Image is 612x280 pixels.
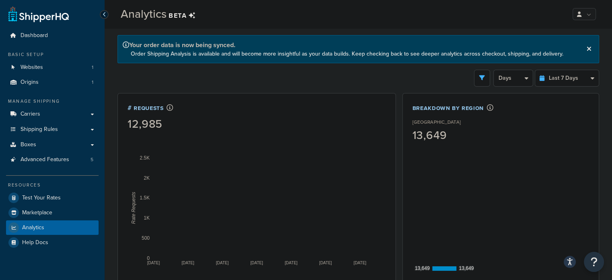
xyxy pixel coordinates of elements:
[22,239,48,246] span: Help Docs
[140,195,150,201] text: 1.5K
[6,75,99,90] li: Origins
[216,260,229,265] text: [DATE]
[6,51,99,58] div: Basic Setup
[21,141,36,148] span: Boxes
[128,118,173,130] div: 12,985
[21,32,48,39] span: Dashboard
[6,122,99,137] a: Shipping Rules
[128,103,173,112] div: # Requests
[285,260,298,265] text: [DATE]
[121,8,559,21] h3: Analytics
[21,79,39,86] span: Origins
[412,130,486,141] div: 13,649
[354,260,367,265] text: [DATE]
[123,40,563,50] p: Your order data is now being synced.
[22,209,52,216] span: Marketplace
[412,118,461,126] p: [GEOGRAPHIC_DATA]
[6,182,99,189] div: Resources
[92,79,93,86] span: 1
[6,98,99,105] div: Manage Shipping
[131,192,136,224] text: Rate Requests
[6,152,99,167] a: Advanced Features5
[140,155,150,160] text: 2.5K
[6,107,99,122] a: Carriers
[415,265,430,271] text: 13,649
[147,260,160,265] text: [DATE]
[250,260,263,265] text: [DATE]
[21,126,58,133] span: Shipping Rules
[6,152,99,167] li: Advanced Features
[21,156,69,163] span: Advanced Features
[319,260,332,265] text: [DATE]
[92,64,93,71] span: 1
[22,224,44,231] span: Analytics
[22,195,61,201] span: Test Your Rates
[6,28,99,43] a: Dashboard
[6,235,99,250] a: Help Docs
[147,255,150,261] text: 0
[412,122,589,276] svg: A chart.
[584,252,604,272] button: Open Resource Center
[6,60,99,75] li: Websites
[474,70,490,87] button: open filter drawer
[6,205,99,220] a: Marketplace
[144,175,150,180] text: 2K
[131,50,563,58] p: Order Shipping Analysis is available and will become more insightful as your data builds. Keep ch...
[21,64,43,71] span: Websites
[6,60,99,75] a: Websites1
[142,235,150,241] text: 500
[6,191,99,205] a: Test Your Rates
[6,75,99,90] a: Origins1
[91,156,93,163] span: 5
[6,137,99,152] a: Boxes
[459,265,474,271] text: 13,649
[412,103,494,112] div: Breakdown by Region
[21,111,40,118] span: Carriers
[144,215,150,221] text: 1K
[181,260,194,265] text: [DATE]
[6,220,99,235] a: Analytics
[169,11,196,20] span: Beta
